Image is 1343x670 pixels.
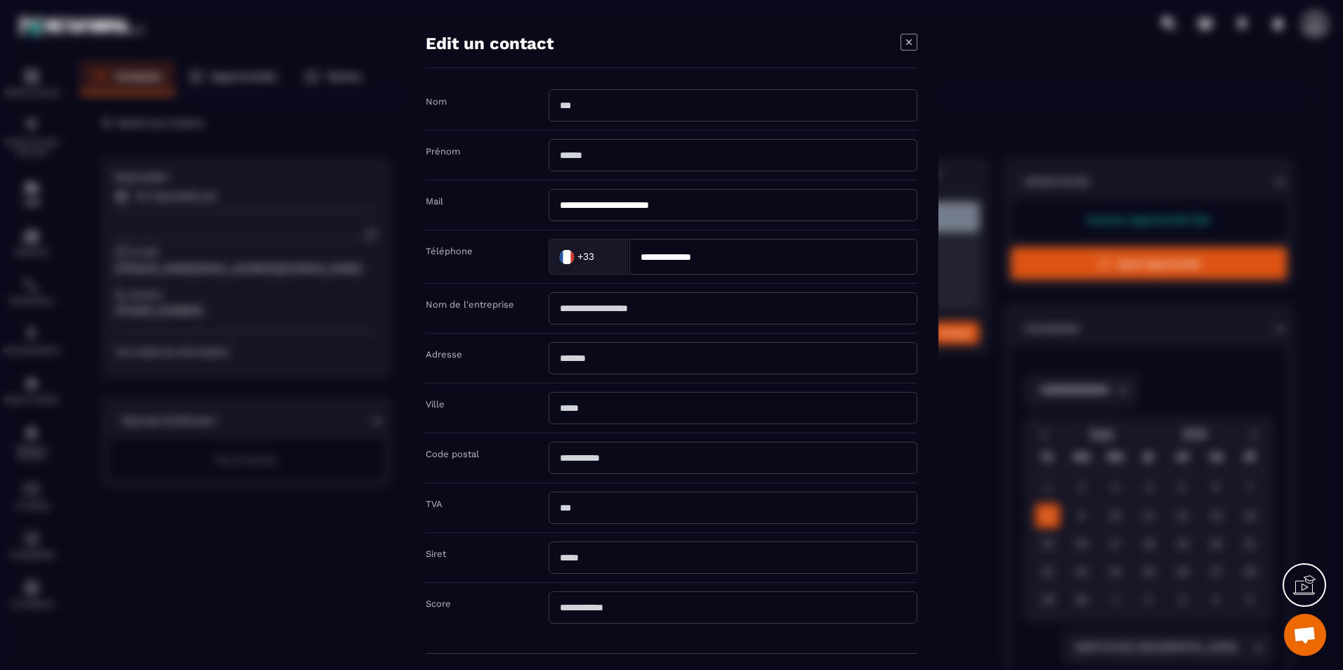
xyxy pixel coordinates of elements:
[426,96,447,107] label: Nom
[426,549,446,559] label: Siret
[597,246,615,267] input: Search for option
[426,246,473,256] label: Téléphone
[426,34,553,53] h4: Edit un contact
[426,299,514,310] label: Nom de l'entreprise
[426,196,443,206] label: Mail
[426,146,460,157] label: Prénom
[1284,614,1326,656] div: Ouvrir le chat
[577,249,594,263] span: +33
[426,449,479,459] label: Code postal
[426,349,462,360] label: Adresse
[553,242,581,270] img: Country Flag
[426,598,451,609] label: Score
[426,499,443,509] label: TVA
[549,239,629,275] div: Search for option
[426,399,445,409] label: Ville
